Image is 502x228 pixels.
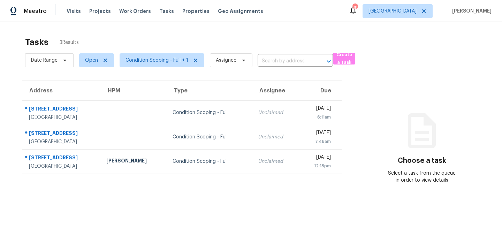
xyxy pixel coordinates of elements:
div: [DATE] [304,154,330,162]
div: 12:18pm [304,162,330,169]
div: 39 [352,4,357,11]
div: Condition Scoping - Full [173,109,246,116]
span: Assignee [216,57,236,64]
span: Maestro [24,8,47,15]
div: [STREET_ADDRESS] [29,105,95,114]
span: Geo Assignments [218,8,263,15]
th: Assignee [252,81,299,100]
div: 6:11am [304,114,330,121]
th: Address [22,81,101,100]
div: Unclaimed [258,158,294,165]
span: [GEOGRAPHIC_DATA] [368,8,417,15]
div: [DATE] [304,129,330,138]
span: Properties [182,8,210,15]
div: Unclaimed [258,134,294,140]
span: [PERSON_NAME] [449,8,492,15]
input: Search by address [258,56,313,67]
span: Projects [89,8,111,15]
span: Date Range [31,57,58,64]
div: 7:46am [304,138,330,145]
th: Type [167,81,252,100]
span: Open [85,57,98,64]
div: Condition Scoping - Full [173,134,246,140]
span: Tasks [159,9,174,14]
button: Create a Task [333,53,355,64]
div: Select a task from the queue in order to view details [388,170,457,184]
th: Due [299,81,341,100]
h2: Tasks [25,39,48,46]
div: [STREET_ADDRESS] [29,130,95,138]
div: Unclaimed [258,109,294,116]
span: Create a Task [336,51,352,67]
span: Visits [67,8,81,15]
span: Work Orders [119,8,151,15]
div: [GEOGRAPHIC_DATA] [29,163,95,170]
th: HPM [101,81,167,100]
div: Condition Scoping - Full [173,158,246,165]
div: [DATE] [304,105,330,114]
span: Condition Scoping - Full + 1 [125,57,188,64]
span: 3 Results [60,39,79,46]
button: Open [324,56,334,66]
h3: Choose a task [398,157,446,164]
div: [GEOGRAPHIC_DATA] [29,114,95,121]
div: [GEOGRAPHIC_DATA] [29,138,95,145]
div: [PERSON_NAME] [106,157,161,166]
div: [STREET_ADDRESS] [29,154,95,163]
